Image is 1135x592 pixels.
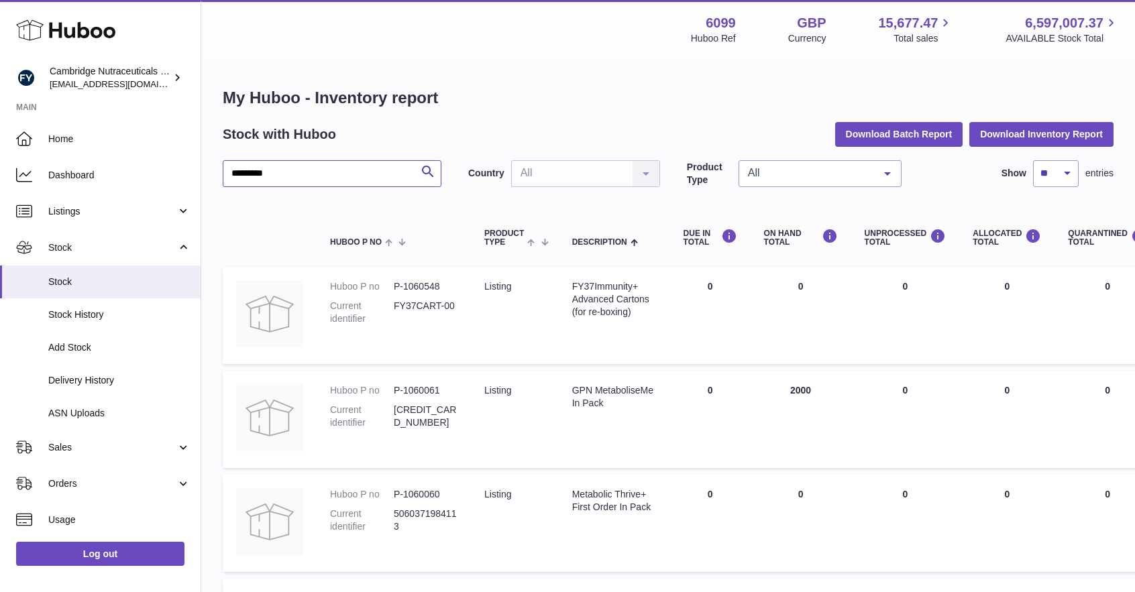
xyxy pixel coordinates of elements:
button: Download Batch Report [835,122,963,146]
dt: Huboo P no [330,384,394,397]
a: Log out [16,542,184,566]
label: Product Type [687,161,732,186]
div: ALLOCATED Total [973,229,1041,247]
span: Orders [48,477,176,490]
td: 0 [959,475,1055,572]
td: 0 [851,371,960,468]
dd: P-1060548 [394,280,457,293]
dt: Huboo P no [330,280,394,293]
h2: Stock with Huboo [223,125,336,143]
span: Add Stock [48,341,191,354]
dd: P-1060061 [394,384,457,397]
span: Stock [48,276,191,288]
img: product image [236,384,303,451]
span: AVAILABLE Stock Total [1006,32,1119,45]
dd: P-1060060 [394,488,457,501]
div: Cambridge Nutraceuticals Ltd [50,65,170,91]
span: Home [48,133,191,145]
div: FY37 Immunity + Advanced Cartons (for re-boxing) [572,280,657,318]
div: GPN MetaboliseMe In Pack [572,384,657,410]
dd: FY37CART-00 [394,300,457,325]
dt: Huboo P no [330,488,394,501]
td: 0 [851,267,960,364]
td: 0 [851,475,960,572]
span: Sales [48,441,176,454]
td: 2000 [751,371,851,468]
strong: GBP [797,14,826,32]
span: Dashboard [48,169,191,182]
dt: Current identifier [330,404,394,429]
td: 0 [670,371,751,468]
div: UNPROCESSED Total [865,229,947,247]
div: Metabolic Thrive+ First Order In Pack [572,488,657,514]
dd: [CREDIT_CARD_NUMBER] [394,404,457,429]
span: entries [1085,167,1114,180]
span: listing [484,281,511,292]
label: Country [468,167,504,180]
span: listing [484,385,511,396]
td: 0 [670,475,751,572]
span: Stock [48,241,176,254]
span: Huboo P no [330,238,382,247]
span: Usage [48,514,191,526]
dt: Current identifier [330,300,394,325]
label: Show [1002,167,1026,180]
dd: 5060371984113 [394,508,457,533]
dt: Current identifier [330,508,394,533]
span: All [745,166,874,180]
span: Description [572,238,627,247]
div: Currency [788,32,826,45]
button: Download Inventory Report [969,122,1114,146]
img: product image [236,488,303,555]
span: Stock History [48,308,191,321]
a: 6,597,007.37 AVAILABLE Stock Total [1006,14,1119,45]
td: 0 [959,371,1055,468]
div: ON HAND Total [764,229,838,247]
img: product image [236,280,303,347]
td: 0 [959,267,1055,364]
span: 0 [1105,281,1110,292]
span: listing [484,489,511,499]
span: Total sales [894,32,953,45]
div: DUE IN TOTAL [684,229,737,247]
span: Listings [48,205,176,218]
h1: My Huboo - Inventory report [223,87,1114,109]
td: 0 [670,267,751,364]
div: Huboo Ref [691,32,736,45]
td: 0 [751,267,851,364]
span: [EMAIL_ADDRESS][DOMAIN_NAME] [50,78,197,89]
span: 6,597,007.37 [1025,14,1103,32]
td: 0 [751,475,851,572]
span: 0 [1105,489,1110,499]
a: 15,677.47 Total sales [878,14,953,45]
strong: 6099 [706,14,736,32]
span: ASN Uploads [48,407,191,420]
span: 15,677.47 [878,14,938,32]
span: Product Type [484,229,524,247]
img: huboo@camnutra.com [16,68,36,88]
span: Delivery History [48,374,191,387]
span: 0 [1105,385,1110,396]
